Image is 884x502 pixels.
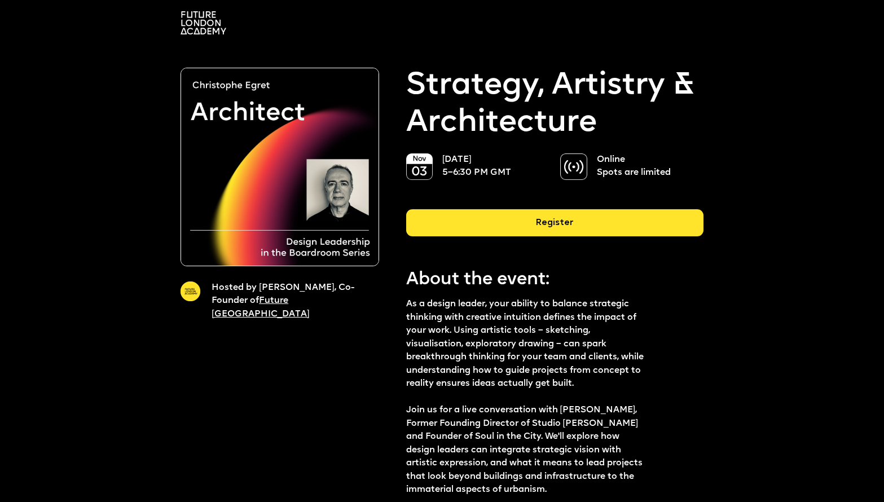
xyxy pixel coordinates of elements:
[597,153,693,180] p: Online Spots are limited
[442,153,538,180] p: [DATE] 5–6:30 PM GMT
[212,281,362,322] p: Hosted by [PERSON_NAME], Co-Founder of
[181,11,226,34] img: A logo saying in 3 lines: Future London Academy
[406,209,703,245] a: Register
[406,268,674,293] p: About the event:
[406,68,703,142] p: Strategy, Artistry & Architecture
[212,296,309,319] a: Future [GEOGRAPHIC_DATA]
[406,209,703,236] div: Register
[181,281,200,301] img: A yellow circle with Future London Academy logo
